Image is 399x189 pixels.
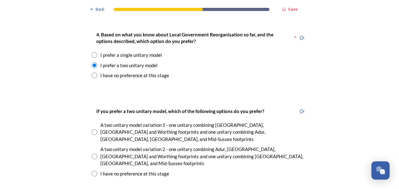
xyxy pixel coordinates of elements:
div: I prefer a single unitary model [100,51,162,59]
div: A two unitary model variation 1 - one unitary combining [GEOGRAPHIC_DATA], [GEOGRAPHIC_DATA] and ... [100,121,307,143]
div: I have no preference at this stage [100,72,169,79]
strong: 4. Based on what you know about Local Government Reorganisation so far, and the options described... [96,32,274,44]
div: I have no preference at this stage [100,170,169,177]
strong: Save [288,6,298,12]
span: Back [96,6,104,12]
div: A two unitary model variation 2 - one unitary combining Adur, [GEOGRAPHIC_DATA], [GEOGRAPHIC_DATA... [100,146,307,167]
strong: If you prefer a two unitary model, which of the following options do you prefer? [96,108,264,114]
div: I prefer a two unitary model [100,62,157,69]
button: Open Chat [371,161,390,180]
